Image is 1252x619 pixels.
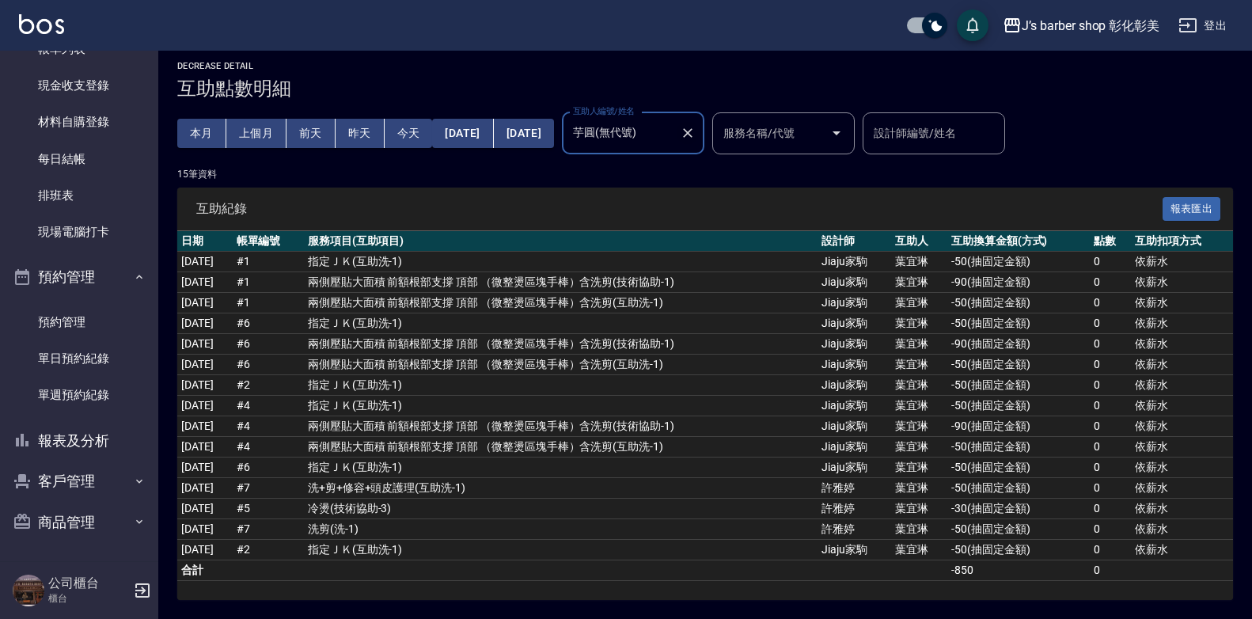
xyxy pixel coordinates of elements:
[233,478,304,499] td: # 7
[177,252,233,272] td: [DATE]
[304,478,818,499] td: 洗+剪+修容+頭皮護理 ( 互助洗-1 )
[891,272,947,293] td: 葉宜琳
[891,252,947,272] td: 葉宜琳
[177,396,233,416] td: [DATE]
[1131,334,1233,355] td: 依薪水
[494,119,554,148] button: [DATE]
[1022,16,1159,36] div: J’s barber shop 彰化彰美
[1172,11,1233,40] button: 登出
[818,334,891,355] td: Jiaju家駒
[1090,458,1131,478] td: 0
[818,293,891,313] td: Jiaju家駒
[1131,499,1233,519] td: 依薪水
[177,375,233,396] td: [DATE]
[1090,437,1131,458] td: 0
[233,313,304,334] td: # 6
[6,420,152,461] button: 報表及分析
[1131,252,1233,272] td: 依薪水
[818,416,891,437] td: Jiaju家駒
[6,377,152,413] a: 單週預約紀錄
[957,9,988,41] button: save
[1090,560,1131,581] td: 0
[947,231,1090,252] th: 互助換算金額(方式)
[233,499,304,519] td: # 5
[1090,416,1131,437] td: 0
[947,560,1090,581] td: -850
[891,540,947,560] td: 葉宜琳
[818,458,891,478] td: Jiaju家駒
[304,458,818,478] td: 指定ＪＫ ( 互助洗-1 )
[947,272,1090,293] td: -90 ( 抽固定金額 )
[947,313,1090,334] td: -50 ( 抽固定金額 )
[226,119,286,148] button: 上個月
[177,478,233,499] td: [DATE]
[891,293,947,313] td: 葉宜琳
[1131,293,1233,313] td: 依薪水
[177,519,233,540] td: [DATE]
[818,540,891,560] td: Jiaju家駒
[177,119,226,148] button: 本月
[891,478,947,499] td: 葉宜琳
[573,105,635,117] label: 互助人編號/姓名
[818,355,891,375] td: Jiaju家駒
[891,416,947,437] td: 葉宜琳
[304,252,818,272] td: 指定ＪＫ ( 互助洗-1 )
[177,437,233,458] td: [DATE]
[1090,355,1131,375] td: 0
[304,313,818,334] td: 指定ＪＫ ( 互助洗-1 )
[1090,519,1131,540] td: 0
[304,437,818,458] td: 兩側壓貼大面積 前額根部支撐 頂部 （微整燙區塊手棒）含洗剪 ( 互助洗-1 )
[233,355,304,375] td: # 6
[304,519,818,540] td: 洗剪 ( 洗-1 )
[947,293,1090,313] td: -50 ( 抽固定金額 )
[6,104,152,140] a: 材料自購登錄
[818,231,891,252] th: 設計師
[177,458,233,478] td: [DATE]
[818,478,891,499] td: 許雅婷
[304,334,818,355] td: 兩側壓貼大面積 前額根部支撐 頂部 （微整燙區塊手棒）含洗剪 ( 技術協助-1 )
[177,560,233,581] td: 合計
[1090,272,1131,293] td: 0
[304,272,818,293] td: 兩側壓貼大面積 前額根部支撐 頂部 （微整燙區塊手棒）含洗剪 ( 技術協助-1 )
[177,540,233,560] td: [DATE]
[1163,197,1221,222] button: 報表匯出
[1090,499,1131,519] td: 0
[13,575,44,606] img: Person
[6,67,152,104] a: 現金收支登錄
[818,396,891,416] td: Jiaju家駒
[1131,313,1233,334] td: 依薪水
[48,575,129,591] h5: 公司櫃台
[1090,334,1131,355] td: 0
[1090,478,1131,499] td: 0
[1131,355,1233,375] td: 依薪水
[891,499,947,519] td: 葉宜琳
[891,437,947,458] td: 葉宜琳
[891,375,947,396] td: 葉宜琳
[818,272,891,293] td: Jiaju家駒
[1090,293,1131,313] td: 0
[177,499,233,519] td: [DATE]
[891,313,947,334] td: 葉宜琳
[891,458,947,478] td: 葉宜琳
[304,499,818,519] td: 冷燙 ( 技術協助-3 )
[304,375,818,396] td: 指定ＪＫ ( 互助洗-1 )
[947,334,1090,355] td: -90 ( 抽固定金額 )
[233,458,304,478] td: # 6
[1131,540,1233,560] td: 依薪水
[1090,396,1131,416] td: 0
[1131,272,1233,293] td: 依薪水
[1131,375,1233,396] td: 依薪水
[1131,437,1233,458] td: 依薪水
[1131,416,1233,437] td: 依薪水
[818,499,891,519] td: 許雅婷
[891,334,947,355] td: 葉宜琳
[304,355,818,375] td: 兩側壓貼大面積 前額根部支撐 頂部 （微整燙區塊手棒）含洗剪 ( 互助洗-1 )
[177,231,233,252] th: 日期
[1163,200,1221,215] a: 報表匯出
[6,304,152,340] a: 預約管理
[304,540,818,560] td: 指定ＪＫ ( 互助洗-1 )
[677,122,699,144] button: Clear
[947,416,1090,437] td: -90 ( 抽固定金額 )
[233,252,304,272] td: # 1
[304,293,818,313] td: 兩側壓貼大面積 前額根部支撐 頂部 （微整燙區塊手棒）含洗剪 ( 互助洗-1 )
